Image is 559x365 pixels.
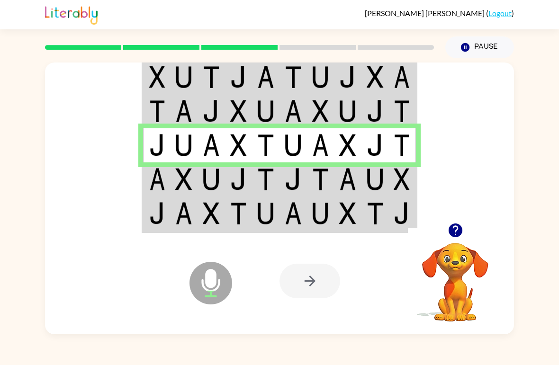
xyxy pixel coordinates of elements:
[394,168,410,190] img: x
[285,168,302,190] img: j
[339,100,356,122] img: u
[175,202,192,224] img: a
[175,134,192,156] img: u
[203,134,220,156] img: a
[149,168,165,190] img: a
[367,168,384,190] img: u
[312,168,329,190] img: t
[175,168,192,190] img: x
[285,134,302,156] img: u
[149,134,165,156] img: j
[339,134,356,156] img: x
[394,202,410,224] img: j
[230,168,247,190] img: j
[312,100,329,122] img: x
[203,202,220,224] img: x
[312,66,329,88] img: u
[203,168,220,190] img: u
[367,100,384,122] img: j
[257,134,274,156] img: t
[257,100,274,122] img: u
[367,134,384,156] img: j
[175,100,192,122] img: a
[367,66,384,88] img: x
[408,228,503,323] video: Your browser must support playing .mp4 files to use Literably. Please try using another browser.
[230,100,247,122] img: x
[257,66,274,88] img: a
[394,100,410,122] img: t
[149,100,165,122] img: t
[203,100,220,122] img: j
[230,134,247,156] img: x
[230,202,247,224] img: t
[312,134,329,156] img: a
[445,36,514,58] button: Pause
[203,66,220,88] img: t
[230,66,247,88] img: j
[257,202,274,224] img: u
[394,66,410,88] img: a
[365,9,514,18] div: ( )
[149,66,165,88] img: x
[339,202,356,224] img: x
[394,134,410,156] img: t
[175,66,192,88] img: u
[339,66,356,88] img: j
[488,9,512,18] a: Logout
[367,202,384,224] img: t
[45,4,98,25] img: Literably
[285,100,302,122] img: a
[285,202,302,224] img: a
[149,202,165,224] img: j
[312,202,329,224] img: u
[365,9,486,18] span: [PERSON_NAME] [PERSON_NAME]
[339,168,356,190] img: a
[257,168,274,190] img: t
[285,66,302,88] img: t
